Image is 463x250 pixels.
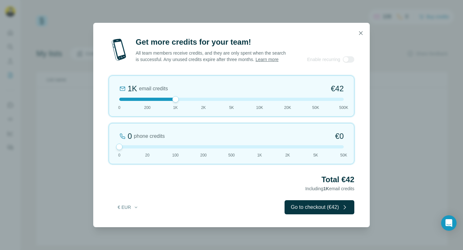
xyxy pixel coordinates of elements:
[340,152,347,158] span: 50K
[257,152,262,158] span: 1K
[109,37,129,63] img: mobile-phone
[323,186,329,191] span: 1K
[229,105,234,111] span: 5K
[285,200,354,214] button: Go to checkout (€42)
[331,84,344,94] span: €42
[173,105,178,111] span: 1K
[285,152,290,158] span: 2K
[113,201,143,213] button: € EUR
[284,105,291,111] span: 20K
[228,152,235,158] span: 500
[109,174,354,185] h2: Total €42
[441,215,457,231] div: Open Intercom Messenger
[144,105,150,111] span: 200
[118,105,121,111] span: 0
[128,131,132,141] div: 0
[335,131,344,141] span: €0
[145,152,150,158] span: 20
[313,152,318,158] span: 5K
[307,56,340,63] span: Enable recurring
[128,84,137,94] div: 1K
[339,105,348,111] span: 500K
[200,152,207,158] span: 200
[256,105,263,111] span: 10K
[134,132,165,140] span: phone credits
[201,105,206,111] span: 2K
[305,186,354,191] span: Including email credits
[312,105,319,111] span: 50K
[256,57,279,62] a: Learn more
[139,85,168,93] span: email credits
[172,152,178,158] span: 100
[136,50,286,63] p: All team members receive credits, and they are only spent when the search is successful. Any unus...
[118,152,121,158] span: 0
